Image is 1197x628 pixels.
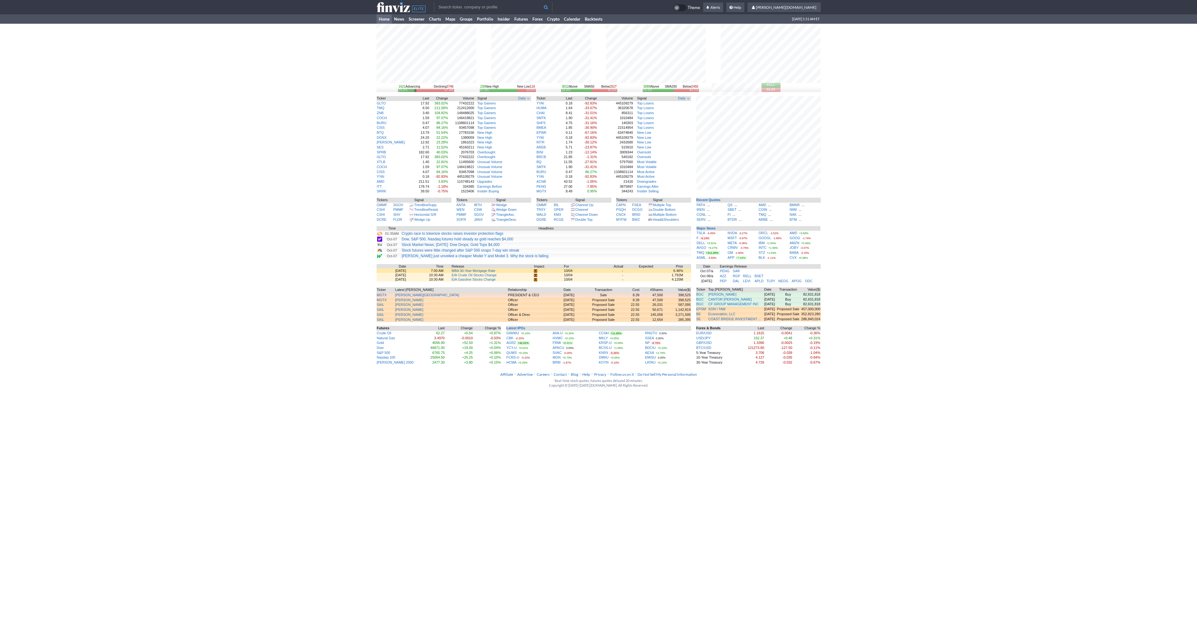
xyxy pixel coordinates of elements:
a: SAIL [377,313,384,316]
a: CANTOR [PERSON_NAME] [708,297,752,302]
a: EMISU [645,355,656,359]
a: New Low [637,136,651,139]
a: ARBE [759,218,768,221]
a: GOOG [790,236,800,240]
a: YYAI [536,136,544,139]
a: GBP/USD [696,341,712,345]
a: CNCK [616,213,626,216]
a: Backtests [583,14,605,24]
span: Trendline [414,203,428,207]
a: FCRS-U [507,355,520,359]
a: F [697,236,699,240]
a: ANTA [456,203,465,207]
a: S&P 500 [377,351,390,355]
a: Most Active [637,170,655,174]
a: TMQ [759,213,766,216]
a: BIL [554,203,559,207]
a: IBTH [474,203,482,207]
button: Bull [762,83,781,87]
a: Unusual Volume [477,175,502,178]
a: COCH [377,165,387,169]
a: [PERSON_NAME] 2000 [377,360,414,364]
a: Follow us on X [610,372,634,377]
a: Top Gainers [477,126,496,129]
a: DCGO [632,208,642,211]
a: DGNX [377,136,387,139]
a: SAIL [377,318,384,321]
a: SPRB [377,150,386,154]
a: TMQ [697,251,704,254]
a: Forex [530,14,545,24]
a: NVDA [728,231,737,235]
a: EUR/USD [696,331,712,335]
a: Insider Buying [477,189,499,193]
a: Latest IPOs [507,326,526,330]
a: MBA 30-Year Mortgage Rate [452,269,495,273]
a: Multiple Bottom [653,213,677,216]
a: Top Gainers [477,121,496,125]
a: [PERSON_NAME] [377,140,405,144]
a: Most Volatile [637,165,656,169]
a: Help [582,372,590,377]
a: RGP [733,274,740,278]
a: IWM [790,208,797,211]
a: Dow [377,346,384,350]
a: Double Top [575,218,593,221]
a: TriangleAsc. [496,213,515,216]
a: SHFS [536,121,546,125]
span: Desc. [508,218,517,221]
a: ZNB [377,111,384,115]
a: [PERSON_NAME][GEOGRAPHIC_DATA] [395,293,459,297]
a: SOFR [456,218,466,221]
a: FSEA [632,203,641,207]
a: SRRK [377,189,387,193]
a: PEP [720,279,727,283]
a: Stock Market News, [DATE]: Dow Drops; Gold Tops $4,000 [402,243,500,247]
a: [PERSON_NAME][DOMAIN_NAME] [748,2,821,12]
a: TLRY [767,279,775,283]
a: MGTX [536,189,546,193]
a: AMD [377,180,384,183]
a: SSEA [645,336,654,340]
a: Theme [673,4,700,11]
a: BWZ [632,218,640,221]
a: [PERSON_NAME] just unveiled a cheaper Model Y and Model 3. Why the stock is falling. [402,254,550,258]
a: EIA Crude Oil Stocks Change [452,273,497,277]
a: PSQH [616,208,626,211]
a: ITT [377,185,382,188]
a: DGRE [536,218,546,221]
a: TrendlineSupp. [414,203,437,207]
a: RITR [536,140,545,144]
a: Oct 08/a [700,274,714,278]
a: Top Losers [637,101,654,105]
a: SMTK [536,165,546,169]
a: BMNR [790,203,800,207]
a: Alerts [703,2,723,12]
a: BGC [696,297,704,301]
a: Futures [512,14,530,24]
a: APOG [792,279,802,283]
a: Channel Up [575,203,594,207]
a: AMD [790,231,797,235]
a: MSFT [728,236,737,240]
a: CVX [790,256,797,259]
a: Portfolio [475,14,495,24]
a: EIA Gasoline Stocks Change [452,278,496,281]
a: BSET [754,274,763,278]
a: MKLY [599,336,608,340]
a: CAPN [616,203,626,207]
a: New High [477,140,492,144]
a: Groups [458,14,475,24]
a: COIN [759,208,767,211]
a: SAR [733,269,740,273]
a: XTLB [377,160,386,164]
a: Natural Gas [377,336,395,340]
b: Recent Quotes [696,198,721,202]
a: ASML [697,256,706,259]
a: CISS [377,170,385,174]
a: AEXA [645,351,654,355]
a: BABA [790,251,799,254]
a: NP [645,341,650,345]
a: Top Losers [637,106,654,110]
